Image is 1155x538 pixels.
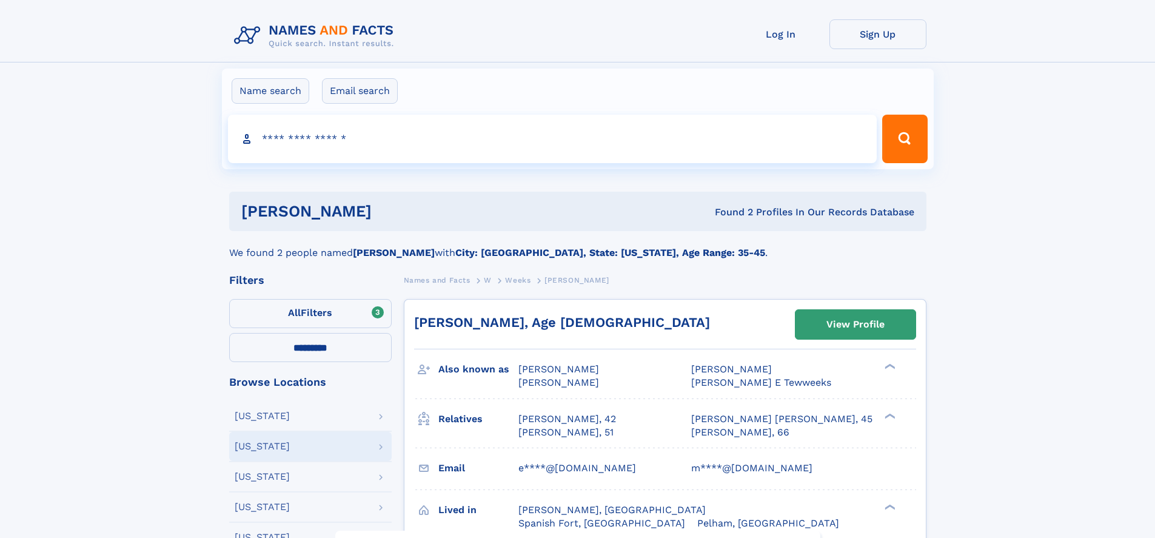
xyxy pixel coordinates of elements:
a: Weeks [505,272,531,287]
div: View Profile [826,311,885,338]
div: Filters [229,275,392,286]
label: Email search [322,78,398,104]
img: Logo Names and Facts [229,19,404,52]
b: City: [GEOGRAPHIC_DATA], State: [US_STATE], Age Range: 35-45 [455,247,765,258]
a: [PERSON_NAME], 51 [518,426,614,439]
span: Pelham, [GEOGRAPHIC_DATA] [697,517,839,529]
div: ❯ [882,503,896,511]
b: [PERSON_NAME] [353,247,435,258]
span: [PERSON_NAME] [518,363,599,375]
a: [PERSON_NAME], Age [DEMOGRAPHIC_DATA] [414,315,710,330]
a: [PERSON_NAME] [PERSON_NAME], 45 [691,412,872,426]
div: [US_STATE] [235,502,290,512]
a: W [484,272,492,287]
span: All [288,307,301,318]
h3: Email [438,458,518,479]
div: [US_STATE] [235,442,290,451]
a: [PERSON_NAME], 42 [518,412,616,426]
div: We found 2 people named with . [229,231,926,260]
span: [PERSON_NAME] [518,377,599,388]
div: Browse Locations [229,377,392,388]
label: Name search [232,78,309,104]
input: search input [228,115,877,163]
div: ❯ [882,363,896,371]
a: Sign Up [829,19,926,49]
a: [PERSON_NAME], 66 [691,426,789,439]
h1: [PERSON_NAME] [241,204,543,219]
span: Weeks [505,276,531,284]
span: [PERSON_NAME] [691,363,772,375]
h3: Relatives [438,409,518,429]
span: [PERSON_NAME] E Tewweeks [691,377,831,388]
div: Found 2 Profiles In Our Records Database [543,206,914,219]
a: View Profile [795,310,916,339]
div: [US_STATE] [235,472,290,482]
div: [US_STATE] [235,411,290,421]
h3: Also known as [438,359,518,380]
span: W [484,276,492,284]
button: Search Button [882,115,927,163]
div: ❯ [882,412,896,420]
h3: Lived in [438,500,518,520]
span: [PERSON_NAME], [GEOGRAPHIC_DATA] [518,504,706,516]
span: [PERSON_NAME] [544,276,609,284]
a: Log In [732,19,829,49]
label: Filters [229,299,392,328]
a: Names and Facts [404,272,470,287]
span: Spanish Fort, [GEOGRAPHIC_DATA] [518,517,685,529]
